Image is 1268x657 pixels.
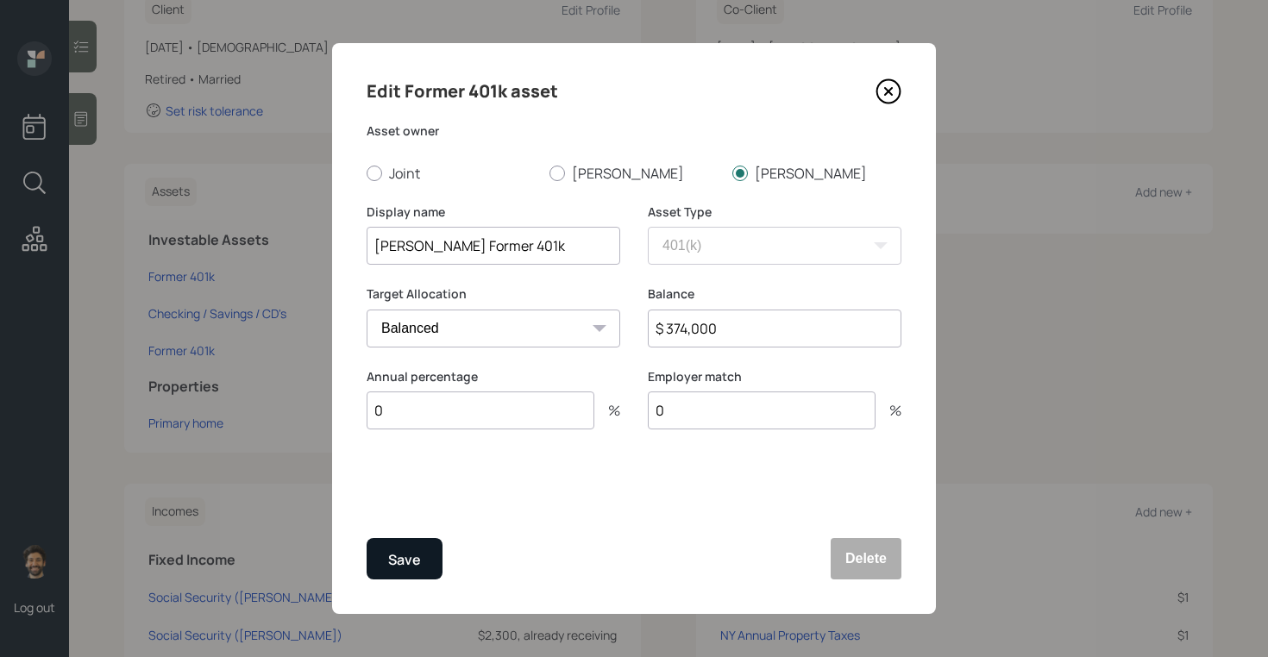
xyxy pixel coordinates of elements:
button: Save [367,538,443,579]
div: Save [388,548,421,572]
label: Joint [367,164,536,183]
label: Display name [367,203,620,221]
label: Asset owner [367,122,901,140]
label: Asset Type [648,203,901,221]
h4: Edit Former 401k asset [367,78,558,105]
label: [PERSON_NAME] [549,164,719,183]
label: Annual percentage [367,368,620,385]
label: Target Allocation [367,285,620,303]
label: Balance [648,285,901,303]
label: Employer match [648,368,901,385]
div: % [876,404,901,417]
label: [PERSON_NAME] [732,164,901,183]
button: Delete [831,538,901,579]
div: % [594,404,620,417]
